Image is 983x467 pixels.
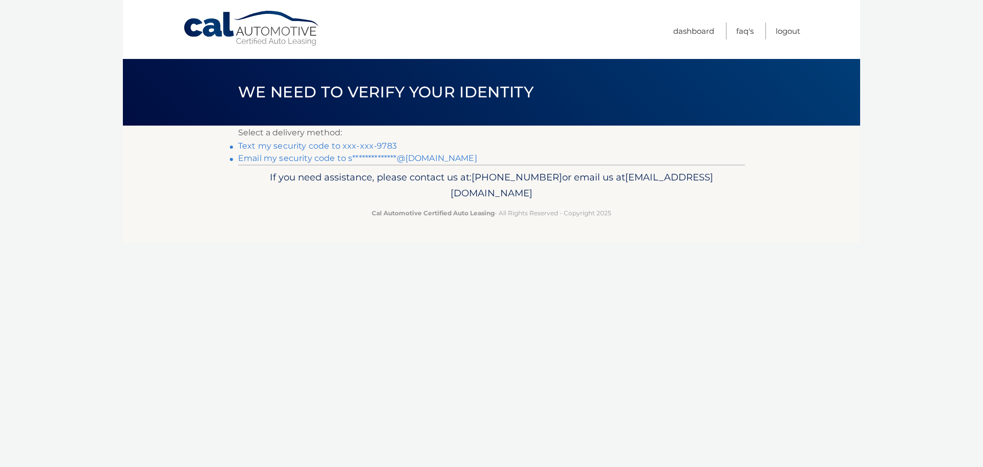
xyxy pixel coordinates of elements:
a: Cal Automotive [183,10,321,47]
a: FAQ's [736,23,754,39]
a: Logout [776,23,800,39]
span: We need to verify your identity [238,83,533,101]
p: - All Rights Reserved - Copyright 2025 [245,208,738,218]
span: [PHONE_NUMBER] [472,171,562,183]
p: If you need assistance, please contact us at: or email us at [245,169,738,202]
a: Dashboard [673,23,714,39]
p: Select a delivery method: [238,126,745,140]
a: Text my security code to xxx-xxx-9783 [238,141,397,151]
strong: Cal Automotive Certified Auto Leasing [372,209,495,217]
